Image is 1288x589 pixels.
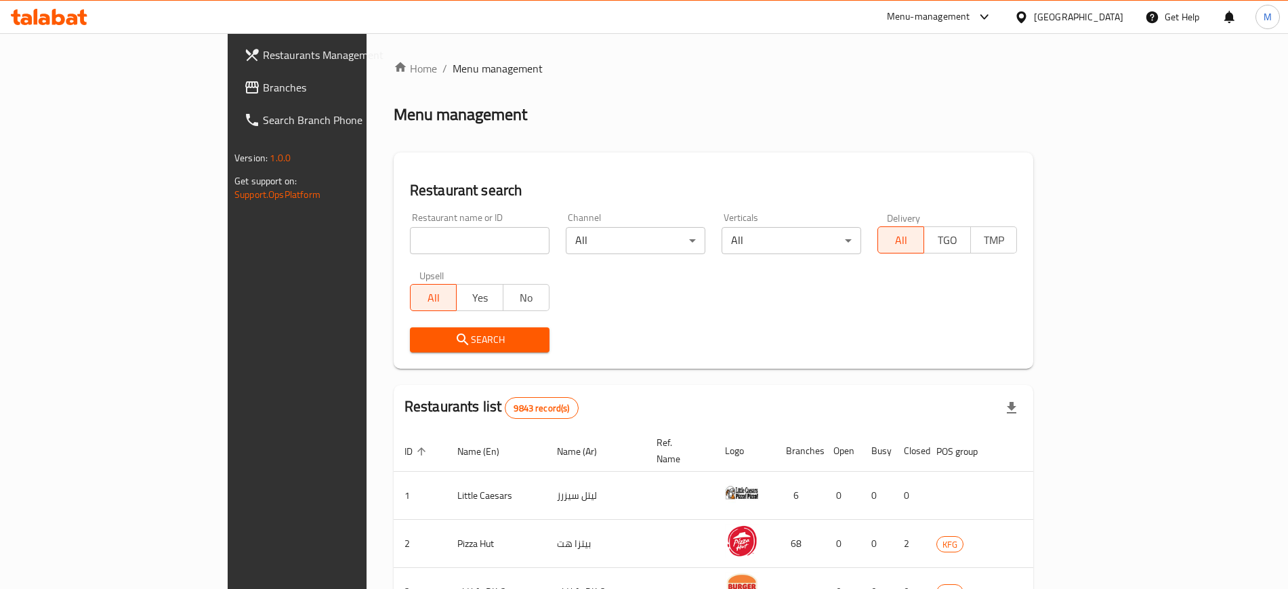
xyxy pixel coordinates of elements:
div: Export file [995,392,1028,424]
span: All [884,230,919,250]
button: All [410,284,457,311]
span: POS group [936,443,995,460]
span: Version: [234,149,268,167]
th: Logo [714,430,775,472]
a: Search Branch Phone [233,104,442,136]
button: All [877,226,924,253]
nav: breadcrumb [394,60,1033,77]
img: Pizza Hut [725,524,759,558]
h2: Restaurant search [410,180,1017,201]
span: 9843 record(s) [505,402,577,415]
h2: Restaurants list [404,397,579,419]
th: Busy [860,430,893,472]
button: TGO [923,226,970,253]
a: Branches [233,71,442,104]
td: 0 [860,520,893,568]
label: Upsell [419,270,444,280]
button: No [503,284,549,311]
div: Menu-management [887,9,970,25]
span: Branches [263,79,432,96]
span: TMP [976,230,1012,250]
div: All [566,227,705,254]
span: Search Branch Phone [263,112,432,128]
td: 2 [893,520,926,568]
td: 0 [893,472,926,520]
td: 0 [823,472,860,520]
button: Yes [456,284,503,311]
span: No [509,288,544,308]
div: Total records count [505,397,578,419]
th: Branches [775,430,823,472]
div: [GEOGRAPHIC_DATA] [1034,9,1123,24]
a: Support.OpsPlatform [234,186,320,203]
span: ID [404,443,430,460]
h2: Menu management [394,104,527,125]
td: بيتزا هت [546,520,646,568]
span: Ref. Name [657,434,698,467]
td: Little Caesars [446,472,546,520]
span: Get support on: [234,172,297,190]
span: All [416,288,451,308]
span: TGO [930,230,965,250]
td: 0 [823,520,860,568]
img: Little Caesars [725,476,759,510]
input: Search for restaurant name or ID.. [410,227,549,254]
span: Search [421,331,539,348]
span: Menu management [453,60,543,77]
button: TMP [970,226,1017,253]
span: Restaurants Management [263,47,432,63]
th: Closed [893,430,926,472]
th: Open [823,430,860,472]
span: Yes [462,288,497,308]
span: Name (En) [457,443,517,460]
td: 0 [860,472,893,520]
td: 6 [775,472,823,520]
a: Restaurants Management [233,39,442,71]
span: Name (Ar) [557,443,615,460]
div: All [722,227,861,254]
li: / [442,60,447,77]
span: KFG [937,537,963,552]
span: M [1264,9,1272,24]
label: Delivery [887,213,921,222]
td: ليتل سيزرز [546,472,646,520]
td: Pizza Hut [446,520,546,568]
td: 68 [775,520,823,568]
button: Search [410,327,549,352]
span: 1.0.0 [270,149,291,167]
